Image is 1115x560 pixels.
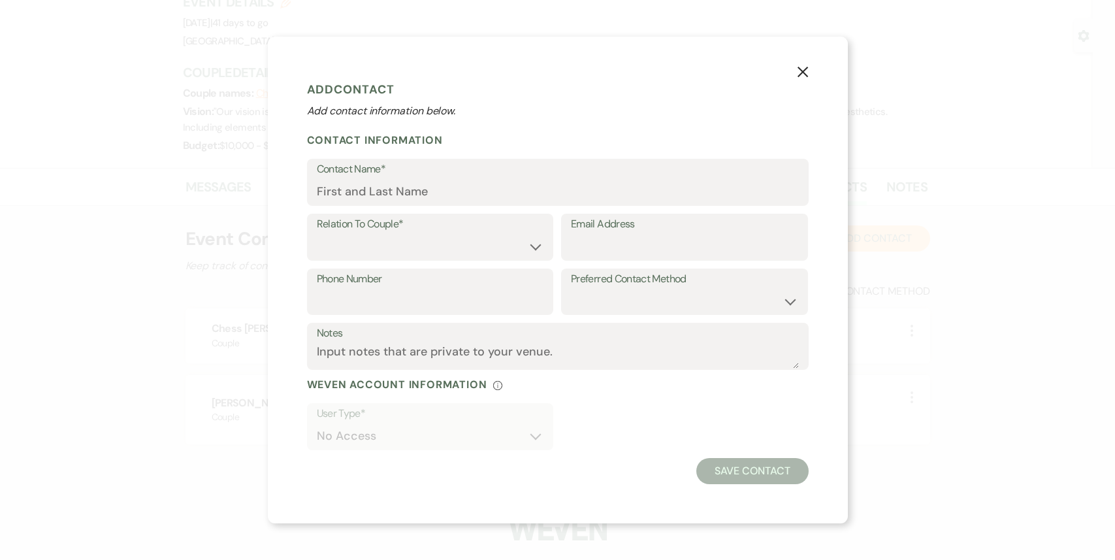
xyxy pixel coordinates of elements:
[307,133,809,147] h2: Contact Information
[317,324,799,343] label: Notes
[317,160,799,179] label: Contact Name*
[317,270,544,289] label: Phone Number
[307,103,809,119] p: Add contact information below.
[571,270,798,289] label: Preferred Contact Method
[571,215,798,234] label: Email Address
[307,378,809,391] div: Weven Account Information
[307,80,809,99] h1: Add Contact
[317,215,544,234] label: Relation To Couple*
[317,179,799,205] input: First and Last Name
[696,458,808,484] button: Save Contact
[317,404,544,423] label: User Type*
